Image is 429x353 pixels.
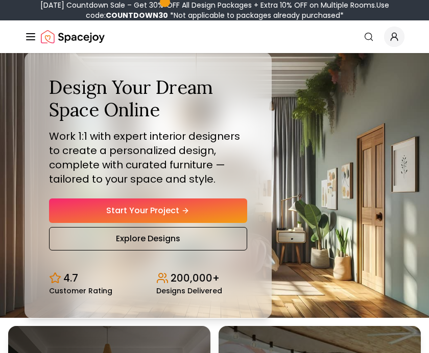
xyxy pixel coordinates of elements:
div: Design stats [49,263,247,294]
a: Start Your Project [49,198,247,223]
p: Work 1:1 with expert interior designers to create a personalized design, complete with curated fu... [49,129,247,186]
small: Customer Rating [49,287,112,294]
nav: Global [25,20,404,53]
a: Explore Designs [49,227,247,250]
a: Spacejoy [41,27,105,47]
small: Designs Delivered [156,287,222,294]
p: 4.7 [63,271,78,285]
b: COUNTDOWN30 [106,10,168,20]
h1: Design Your Dream Space Online [49,77,247,120]
p: 200,000+ [171,271,220,285]
span: *Not applicable to packages already purchased* [168,10,344,20]
img: Spacejoy Logo [41,27,105,47]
